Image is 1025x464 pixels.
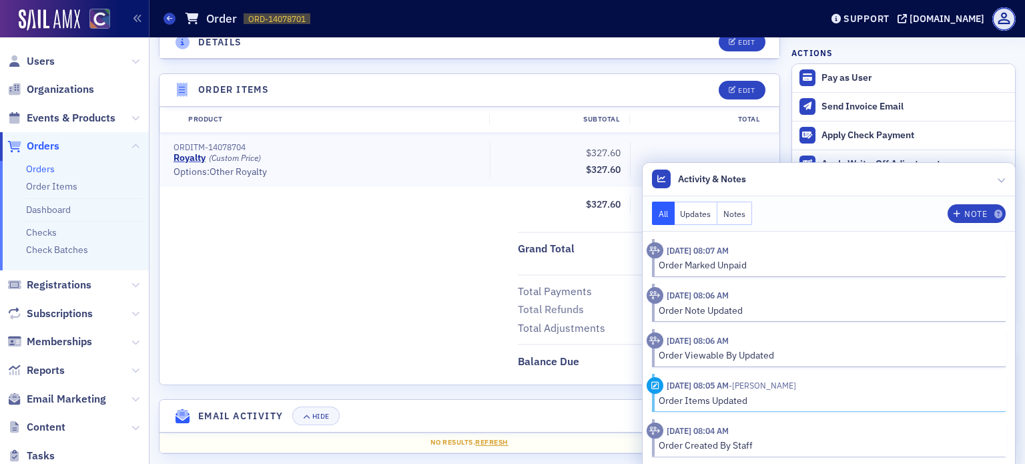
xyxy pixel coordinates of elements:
[518,284,592,300] div: Total Payments
[667,290,729,300] time: 10/15/2025 08:06 AM
[27,392,106,407] span: Email Marketing
[7,392,106,407] a: Email Marketing
[312,413,330,420] div: Hide
[518,354,579,370] div: Balance Due
[198,35,242,49] h4: Details
[518,302,589,318] span: Total Refunds
[821,101,1008,113] div: Send Invoice Email
[667,335,729,346] time: 10/15/2025 08:06 AM
[729,380,796,391] span: Cheryl Moss
[169,437,770,448] div: No results.
[659,258,997,272] div: Order Marked Unpaid
[198,83,269,97] h4: Order Items
[719,33,765,51] button: Edit
[19,9,80,31] img: SailAMX
[518,320,605,336] div: Total Adjustments
[647,332,663,349] div: Activity
[717,202,752,225] button: Notes
[948,204,1006,223] button: Note
[7,420,65,435] a: Content
[659,304,997,318] div: Order Note Updated
[26,204,71,216] a: Dashboard
[7,82,94,97] a: Organizations
[198,409,284,423] h4: Email Activity
[647,423,663,439] div: Activity
[174,152,206,164] a: Royalty
[292,407,339,425] button: Hide
[964,210,987,218] div: Note
[791,47,833,59] h4: Actions
[586,198,621,210] span: $327.60
[652,202,675,225] button: All
[27,82,94,97] span: Organizations
[898,14,989,23] button: [DOMAIN_NAME]
[7,111,115,126] a: Events & Products
[27,278,91,292] span: Registrations
[647,242,663,259] div: Activity
[647,287,663,304] div: Activity
[659,349,997,363] div: Order Viewable By Updated
[792,150,1015,178] button: Apply Write-Off Adjustment
[821,158,1008,170] div: Apply Write-Off Adjustment
[518,320,610,336] span: Total Adjustments
[7,334,92,349] a: Memberships
[89,9,110,29] img: SailAMX
[209,153,261,163] div: (Custom Price)
[659,394,997,408] div: Order Items Updated
[518,354,584,370] span: Balance Due
[518,284,597,300] span: Total Payments
[667,380,729,391] time: 10/15/2025 08:05 AM
[667,245,729,256] time: 10/15/2025 08:07 AM
[647,377,663,394] div: Activity
[7,139,59,154] a: Orders
[992,7,1016,31] span: Profile
[792,121,1015,150] button: Apply Check Payment
[821,72,1008,84] div: Pay as User
[179,114,489,125] div: Product
[26,226,57,238] a: Checks
[7,363,65,378] a: Reports
[489,114,629,125] div: Subtotal
[629,114,769,125] div: Total
[586,147,621,159] span: $327.60
[518,302,584,318] div: Total Refunds
[678,172,746,186] span: Activity & Notes
[792,64,1015,92] button: Pay as User
[7,449,55,463] a: Tasks
[667,425,729,436] time: 10/15/2025 08:04 AM
[174,166,480,178] div: Options: Other Royalty
[7,278,91,292] a: Registrations
[518,241,575,257] div: Grand Total
[27,363,65,378] span: Reports
[27,420,65,435] span: Content
[738,39,755,46] div: Edit
[26,163,55,175] a: Orders
[719,81,765,99] button: Edit
[27,139,59,154] span: Orders
[7,54,55,69] a: Users
[206,11,237,27] h1: Order
[27,306,93,321] span: Subscriptions
[26,180,77,192] a: Order Items
[518,241,579,257] span: Grand Total
[248,13,306,25] span: ORD-14078701
[843,13,890,25] div: Support
[174,142,480,152] div: ORDITM-14078704
[910,13,984,25] div: [DOMAIN_NAME]
[7,306,93,321] a: Subscriptions
[26,244,88,256] a: Check Batches
[792,92,1015,121] button: Send Invoice Email
[27,334,92,349] span: Memberships
[27,54,55,69] span: Users
[475,437,508,447] span: Refresh
[738,87,755,94] div: Edit
[821,130,1008,142] div: Apply Check Payment
[675,202,718,225] button: Updates
[586,164,621,176] span: $327.60
[27,111,115,126] span: Events & Products
[659,439,997,453] div: Order Created By Staff
[27,449,55,463] span: Tasks
[80,9,110,31] a: View Homepage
